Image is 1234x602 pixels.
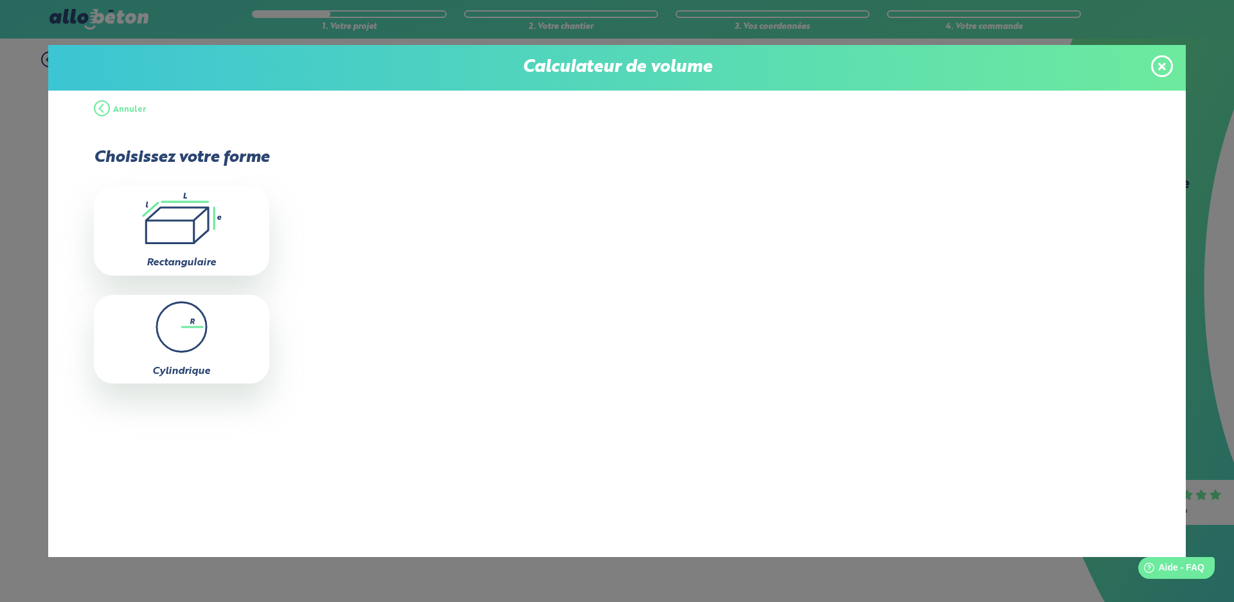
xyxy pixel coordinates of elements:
p: Calculateur de volume [61,58,1173,78]
button: Annuler [94,91,147,129]
p: Choisissez votre forme [94,148,269,167]
label: Cylindrique [152,366,210,376]
iframe: Help widget launcher [1120,552,1220,588]
label: Rectangulaire [147,258,216,268]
